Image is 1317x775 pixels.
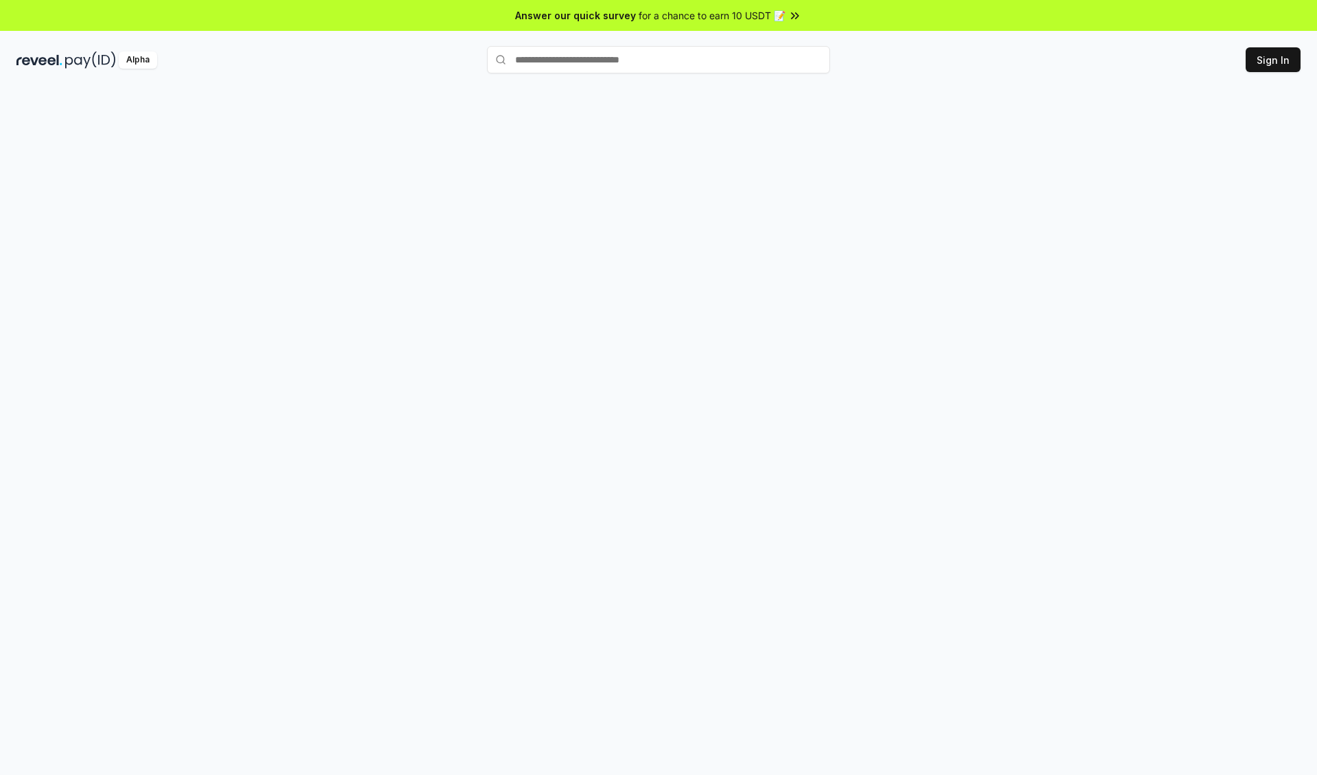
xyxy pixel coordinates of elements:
img: reveel_dark [16,51,62,69]
span: Answer our quick survey [515,8,636,23]
img: pay_id [65,51,116,69]
span: for a chance to earn 10 USDT 📝 [639,8,785,23]
button: Sign In [1246,47,1301,72]
div: Alpha [119,51,157,69]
